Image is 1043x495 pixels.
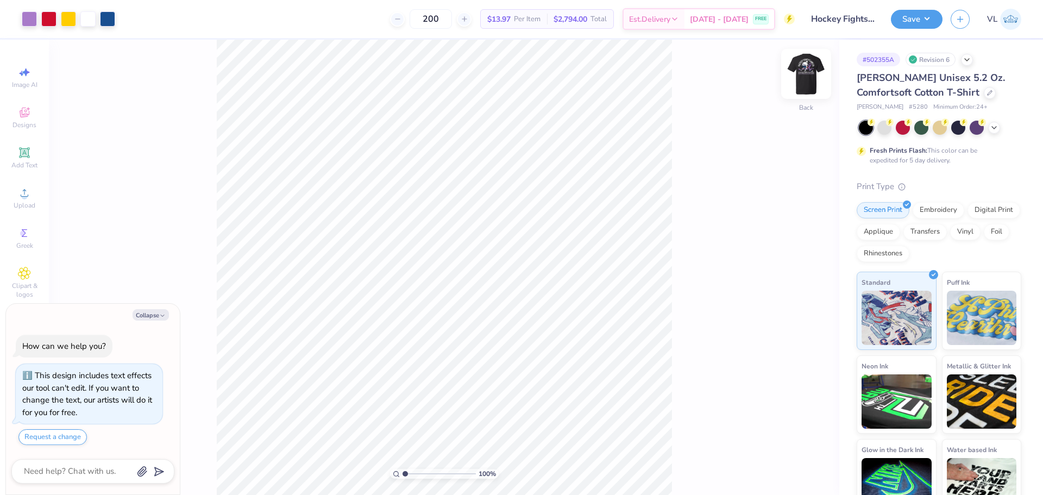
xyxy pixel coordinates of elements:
[862,291,932,345] img: Standard
[913,202,964,218] div: Embroidery
[862,277,890,288] span: Standard
[857,224,900,240] div: Applique
[784,52,828,96] img: Back
[410,9,452,29] input: – –
[987,13,997,26] span: VL
[590,14,607,25] span: Total
[12,121,36,129] span: Designs
[690,14,749,25] span: [DATE] - [DATE]
[554,14,587,25] span: $2,794.00
[909,103,928,112] span: # 5280
[857,103,903,112] span: [PERSON_NAME]
[870,146,1003,165] div: This color can be expedited for 5 day delivery.
[857,202,909,218] div: Screen Print
[891,10,943,29] button: Save
[862,360,888,372] span: Neon Ink
[799,103,813,112] div: Back
[12,80,37,89] span: Image AI
[629,14,670,25] span: Est. Delivery
[862,444,923,455] span: Glow in the Dark Ink
[870,146,927,155] strong: Fresh Prints Flash:
[22,341,106,352] div: How can we help you?
[1000,9,1021,30] img: Vincent Lloyd Laurel
[987,9,1021,30] a: VL
[14,201,35,210] span: Upload
[947,277,970,288] span: Puff Ink
[133,309,169,321] button: Collapse
[803,8,883,30] input: Untitled Design
[18,429,87,445] button: Request a change
[947,374,1017,429] img: Metallic & Glitter Ink
[479,469,496,479] span: 100 %
[947,360,1011,372] span: Metallic & Glitter Ink
[487,14,511,25] span: $13.97
[906,53,956,66] div: Revision 6
[11,161,37,170] span: Add Text
[857,71,1005,99] span: [PERSON_NAME] Unisex 5.2 Oz. Comfortsoft Cotton T-Shirt
[862,374,932,429] img: Neon Ink
[933,103,988,112] span: Minimum Order: 24 +
[22,370,152,418] div: This design includes text effects our tool can't edit. If you want to change the text, our artist...
[967,202,1020,218] div: Digital Print
[950,224,981,240] div: Vinyl
[857,246,909,262] div: Rhinestones
[5,281,43,299] span: Clipart & logos
[947,291,1017,345] img: Puff Ink
[947,444,997,455] span: Water based Ink
[755,15,766,23] span: FREE
[514,14,541,25] span: Per Item
[16,241,33,250] span: Greek
[984,224,1009,240] div: Foil
[857,180,1021,193] div: Print Type
[903,224,947,240] div: Transfers
[857,53,900,66] div: # 502355A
